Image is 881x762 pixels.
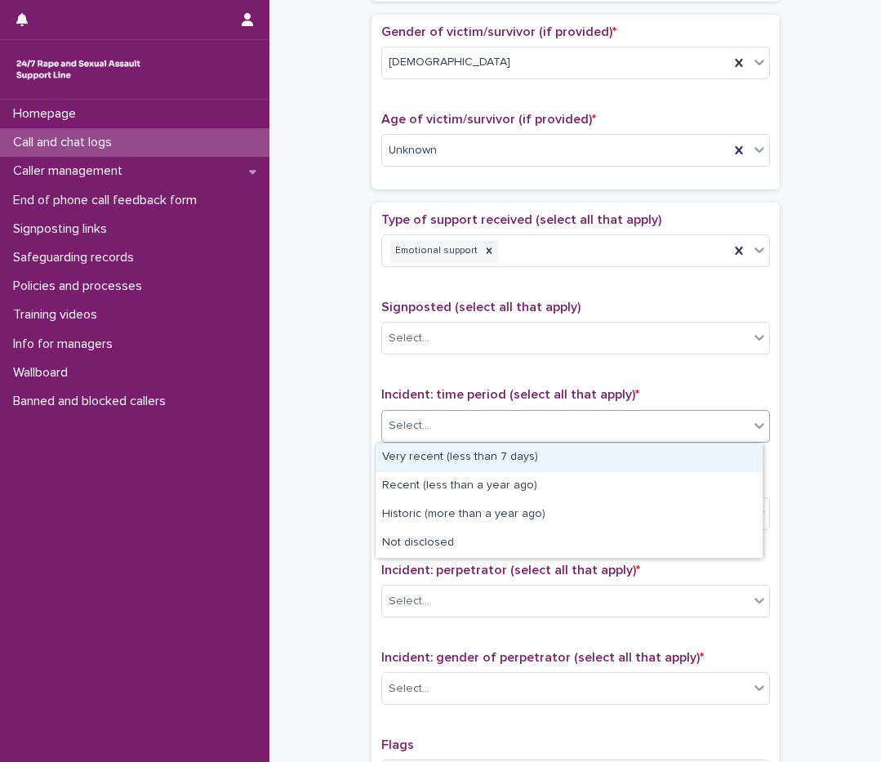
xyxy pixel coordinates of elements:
[7,163,136,179] p: Caller management
[7,193,210,208] p: End of phone call feedback form
[389,593,429,610] div: Select...
[381,564,640,577] span: Incident: perpetrator (select all that apply)
[389,330,429,347] div: Select...
[389,54,510,71] span: [DEMOGRAPHIC_DATA]
[7,221,120,237] p: Signposting links
[7,394,179,409] p: Banned and blocked callers
[7,250,147,265] p: Safeguarding records
[13,53,144,86] img: rhQMoQhaT3yELyF149Cw
[381,213,661,226] span: Type of support received (select all that apply)
[381,25,616,38] span: Gender of victim/survivor (if provided)
[389,680,429,697] div: Select...
[7,336,126,352] p: Info for managers
[381,738,414,751] span: Flags
[376,443,763,472] div: Very recent (less than 7 days)
[7,307,110,323] p: Training videos
[7,135,125,150] p: Call and chat logs
[376,529,763,558] div: Not disclosed
[390,240,480,262] div: Emotional support
[389,142,437,159] span: Unknown
[7,365,81,381] p: Wallboard
[381,301,581,314] span: Signposted (select all that apply)
[381,388,639,401] span: Incident: time period (select all that apply)
[7,106,89,122] p: Homepage
[376,472,763,501] div: Recent (less than a year ago)
[381,113,596,126] span: Age of victim/survivor (if provided)
[389,417,429,434] div: Select...
[381,651,704,664] span: Incident: gender of perpetrator (select all that apply)
[376,501,763,529] div: Historic (more than a year ago)
[7,279,155,294] p: Policies and processes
